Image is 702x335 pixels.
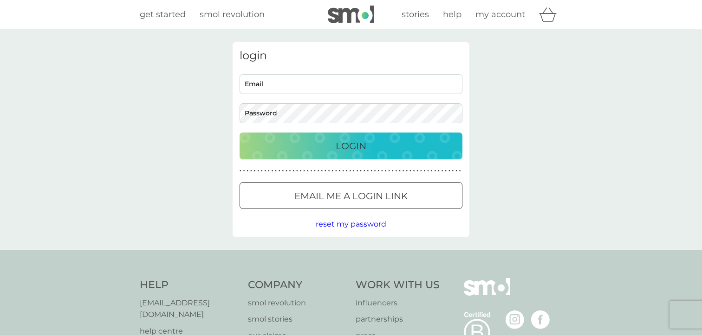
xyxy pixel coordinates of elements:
a: stories [402,8,429,21]
p: ● [240,169,241,173]
p: ● [325,169,326,173]
h4: Company [248,278,347,292]
img: smol [328,6,374,23]
a: smol stories [248,313,347,325]
p: ● [296,169,298,173]
p: ● [442,169,443,173]
span: my account [475,9,525,19]
span: stories [402,9,429,19]
p: ● [346,169,348,173]
p: ● [364,169,365,173]
p: ● [307,169,309,173]
p: ● [431,169,433,173]
p: ● [286,169,287,173]
a: help [443,8,461,21]
p: ● [254,169,256,173]
p: ● [455,169,457,173]
p: Login [336,139,366,153]
button: Login [240,133,462,159]
p: ● [353,169,355,173]
div: basket [539,5,562,24]
p: ● [349,169,351,173]
p: ● [250,169,252,173]
p: ● [381,169,383,173]
p: ● [392,169,394,173]
span: smol revolution [200,9,265,19]
p: ● [289,169,291,173]
p: ● [335,169,337,173]
a: partnerships [356,313,440,325]
p: ● [342,169,344,173]
p: ● [328,169,330,173]
p: ● [403,169,404,173]
p: ● [311,169,312,173]
p: ● [318,169,319,173]
p: ● [331,169,333,173]
button: Email me a login link [240,182,462,209]
p: ● [275,169,277,173]
h3: login [240,49,462,63]
p: ● [385,169,387,173]
a: my account [475,8,525,21]
p: ● [427,169,429,173]
p: ● [243,169,245,173]
p: ● [292,169,294,173]
p: ● [448,169,450,173]
p: ● [420,169,422,173]
p: ● [399,169,401,173]
p: ● [370,169,372,173]
p: ● [388,169,390,173]
p: ● [303,169,305,173]
p: ● [434,169,436,173]
span: get started [140,9,186,19]
a: [EMAIL_ADDRESS][DOMAIN_NAME] [140,297,239,321]
p: ● [438,169,440,173]
h4: Help [140,278,239,292]
img: visit the smol Facebook page [531,310,550,329]
h4: Work With Us [356,278,440,292]
img: smol [464,278,510,310]
p: ● [300,169,302,173]
p: ● [452,169,454,173]
p: ● [406,169,408,173]
p: ● [377,169,379,173]
p: ● [272,169,273,173]
p: ● [257,169,259,173]
p: ● [445,169,447,173]
p: ● [339,169,341,173]
p: ● [314,169,316,173]
p: ● [357,169,358,173]
p: ● [374,169,376,173]
span: reset my password [316,220,386,228]
a: smol revolution [248,297,347,309]
p: ● [416,169,418,173]
button: reset my password [316,218,386,230]
p: ● [268,169,270,173]
span: help [443,9,461,19]
p: ● [247,169,248,173]
p: ● [396,169,397,173]
a: get started [140,8,186,21]
p: Email me a login link [294,189,408,203]
a: influencers [356,297,440,309]
p: ● [321,169,323,173]
p: ● [413,169,415,173]
p: ● [279,169,280,173]
img: visit the smol Instagram page [506,310,524,329]
p: ● [367,169,369,173]
p: ● [264,169,266,173]
a: smol revolution [200,8,265,21]
p: ● [409,169,411,173]
p: ● [282,169,284,173]
p: ● [261,169,263,173]
p: ● [459,169,461,173]
p: ● [424,169,426,173]
p: ● [360,169,362,173]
